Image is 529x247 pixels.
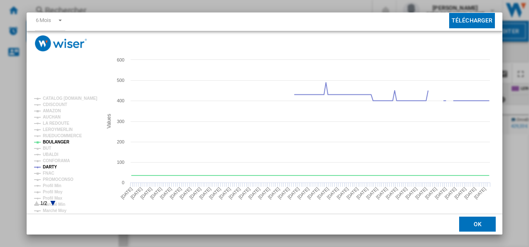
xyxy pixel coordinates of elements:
tspan: [DATE] [139,186,153,200]
tspan: FNAC [43,171,54,175]
tspan: [DATE] [208,186,222,200]
tspan: [DATE] [473,186,487,200]
button: Télécharger [449,13,495,28]
button: OK [459,217,496,232]
img: logo_wiser_300x94.png [35,35,87,52]
tspan: [DATE] [119,186,133,200]
tspan: LA REDOUTE [43,121,69,126]
tspan: Marché Moy [43,208,67,213]
tspan: [DATE] [227,186,241,200]
tspan: [DATE] [168,186,182,200]
tspan: CONFORAMA [43,158,70,163]
tspan: [DATE] [453,186,467,200]
tspan: [DATE] [316,186,330,200]
tspan: UBALDI [43,152,58,157]
tspan: [DATE] [394,186,408,200]
tspan: [DATE] [247,186,261,200]
tspan: [DATE] [149,186,163,200]
tspan: Profil Min [43,183,62,188]
tspan: Profil Max [43,196,62,200]
tspan: [DATE] [218,186,231,200]
tspan: [DATE] [434,186,447,200]
tspan: RUEDUCOMMERCE [43,133,82,138]
tspan: [DATE] [365,186,379,200]
tspan: CDISCOUNT [43,102,67,107]
tspan: 100 [117,160,124,165]
tspan: 400 [117,98,124,103]
text: 1/2 [40,200,47,206]
tspan: [DATE] [375,186,388,200]
tspan: BOULANGER [43,140,69,144]
tspan: [DATE] [198,186,212,200]
tspan: [DATE] [463,186,477,200]
tspan: LEROYMERLIN [43,127,73,132]
tspan: [DATE] [129,186,143,200]
tspan: [DATE] [277,186,290,200]
tspan: 0 [122,180,124,185]
tspan: [DATE] [414,186,428,200]
tspan: [DATE] [443,186,457,200]
tspan: Profil Moy [43,190,63,194]
tspan: [DATE] [424,186,438,200]
tspan: [DATE] [306,186,320,200]
tspan: [DATE] [188,186,202,200]
tspan: [DATE] [267,186,280,200]
tspan: AUCHAN [43,115,61,119]
tspan: [DATE] [336,186,349,200]
tspan: [DATE] [385,186,398,200]
tspan: AMAZON [43,109,61,113]
tspan: DARTY [43,165,57,169]
tspan: BUT [43,146,51,151]
tspan: [DATE] [178,186,192,200]
tspan: 300 [117,119,124,124]
tspan: [DATE] [159,186,173,200]
tspan: [DATE] [296,186,310,200]
tspan: [DATE] [257,186,271,200]
tspan: [DATE] [287,186,300,200]
tspan: [DATE] [355,186,369,200]
tspan: [DATE] [326,186,339,200]
tspan: 200 [117,139,124,144]
tspan: [DATE] [404,186,418,200]
tspan: [DATE] [345,186,359,200]
tspan: 500 [117,78,124,83]
div: 6 Mois [36,17,51,23]
tspan: [DATE] [237,186,251,200]
tspan: CATALOG [DOMAIN_NAME] [43,96,97,101]
tspan: Marché Min [43,202,65,207]
tspan: Values [106,114,111,128]
tspan: PROMOCONSO [43,177,74,182]
tspan: 600 [117,57,124,62]
md-dialog: Product popup [27,12,503,235]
